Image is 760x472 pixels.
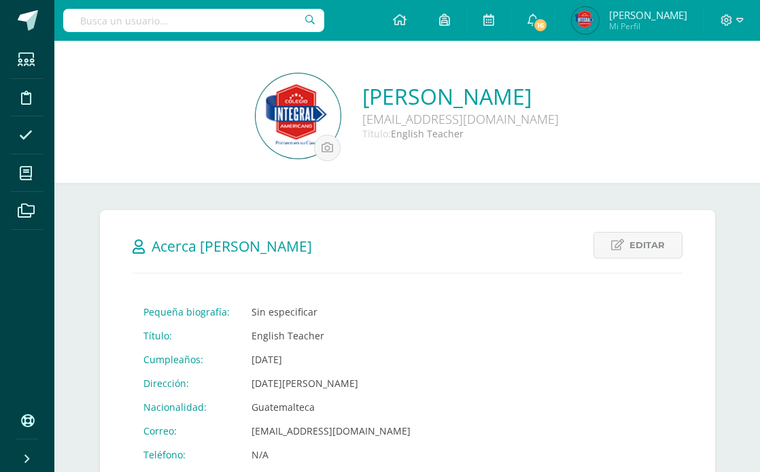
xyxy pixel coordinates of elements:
[133,419,241,443] td: Correo:
[593,232,683,258] a: Editar
[241,348,421,371] td: [DATE]
[152,237,312,256] span: Acerca [PERSON_NAME]
[241,443,421,467] td: N/A
[133,395,241,419] td: Nacionalidad:
[609,8,687,22] span: [PERSON_NAME]
[629,233,665,258] span: Editar
[362,82,559,111] a: [PERSON_NAME]
[362,127,391,140] span: Título:
[609,20,687,32] span: Mi Perfil
[241,300,421,324] td: Sin especificar
[362,111,559,127] div: [EMAIL_ADDRESS][DOMAIN_NAME]
[63,9,324,32] input: Busca un usuario...
[241,324,421,348] td: English Teacher
[241,371,421,395] td: [DATE][PERSON_NAME]
[241,395,421,419] td: Guatemalteca
[133,300,241,324] td: Pequeña biografía:
[241,419,421,443] td: [EMAIL_ADDRESS][DOMAIN_NAME]
[256,73,341,158] img: 3c10e5a39b1cdfb0109ddff3a6f4ab72.png
[133,348,241,371] td: Cumpleaños:
[133,324,241,348] td: Título:
[133,371,241,395] td: Dirección:
[133,443,241,467] td: Teléfono:
[391,127,464,140] span: English Teacher
[533,18,548,33] span: 16
[572,7,599,34] img: c7ca351e00f228542fd9924f6080dc91.png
